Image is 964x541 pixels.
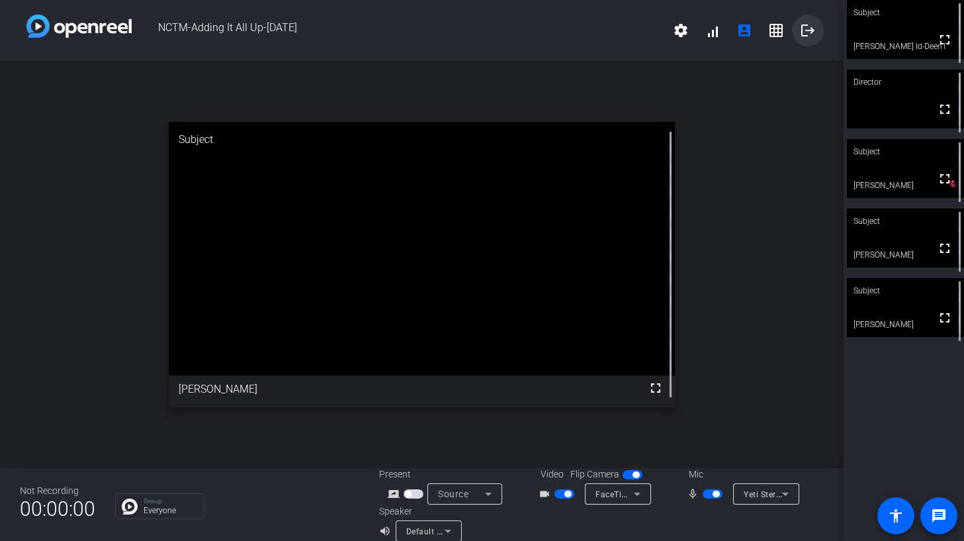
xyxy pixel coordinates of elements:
div: Subject [847,139,964,164]
mat-icon: fullscreen [648,380,664,396]
div: Speaker [379,505,459,518]
mat-icon: videocam_outline [539,486,554,502]
img: white-gradient.svg [26,15,132,38]
mat-icon: settings [673,23,689,38]
div: Subject [847,209,964,234]
div: Mic [676,467,808,481]
button: signal_cellular_alt [697,15,728,46]
div: Director [847,70,964,95]
mat-icon: fullscreen [937,310,953,326]
span: Video [541,467,564,481]
mat-icon: fullscreen [937,32,953,48]
div: Not Recording [20,484,95,498]
p: Group [144,498,197,505]
p: Everyone [144,507,197,515]
mat-icon: account_box [736,23,752,38]
mat-icon: mic_none [687,486,703,502]
mat-icon: fullscreen [937,101,953,117]
span: Flip Camera [570,467,619,481]
span: Yeti Stereo Microphone (046d:0ab7) [744,489,883,499]
span: FaceTime HD Camera (Built-in) (05ac:8514) [595,489,766,499]
mat-icon: fullscreen [937,171,953,187]
mat-icon: fullscreen [937,240,953,256]
mat-icon: screen_share_outline [388,486,404,502]
span: Default - MacBook Pro Speakers (Built-in) [406,526,566,536]
mat-icon: volume_up [379,523,395,539]
mat-icon: accessibility [888,508,904,524]
span: NCTM-Adding It All Up-[DATE] [132,15,665,46]
mat-icon: grid_on [768,23,784,38]
mat-icon: message [931,508,947,524]
img: Chat Icon [122,499,138,515]
span: Source [438,489,468,499]
div: Present [379,467,511,481]
div: Subject [169,122,675,158]
mat-icon: logout [800,23,816,38]
div: Subject [847,278,964,303]
span: 00:00:00 [20,493,95,525]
